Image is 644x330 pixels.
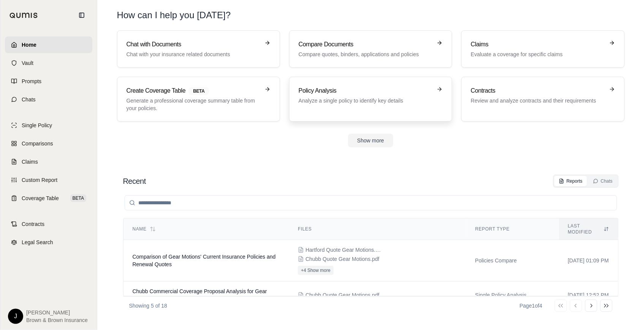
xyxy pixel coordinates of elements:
img: Qumis Logo [9,13,38,18]
button: Chats [589,176,617,186]
h3: Contracts [471,86,604,95]
span: Chubb Quote Gear Motions.pdf [305,291,380,299]
span: Prompts [22,77,41,85]
button: Show more [348,134,393,147]
div: Page 1 of 4 [520,302,543,309]
p: Review and analyze contracts and their requirements [471,97,604,104]
span: Chubb Quote Gear Motions.pdf [305,255,380,263]
h3: Compare Documents [299,40,432,49]
p: Analyze a single policy to identify key details [299,97,432,104]
p: Evaluate a coverage for specific claims [471,51,604,58]
button: +4 Show more [298,266,334,275]
h3: Create Coverage Table [127,86,260,95]
a: Coverage TableBETA [5,190,92,207]
a: Legal Search [5,234,92,251]
button: Reports [554,176,587,186]
button: Collapse sidebar [76,9,88,21]
span: Hartford Quote Gear Motions.pdf [305,246,381,254]
a: Claims [5,153,92,170]
a: Contracts [5,216,92,232]
span: Home [22,41,36,49]
span: BETA [188,87,209,95]
h3: Chat with Documents [127,40,260,49]
div: Reports [559,178,582,184]
span: Contracts [22,220,44,228]
a: Vault [5,55,92,71]
td: Policies Compare [466,240,559,281]
span: Brown & Brown Insurance [26,316,88,324]
td: [DATE] 01:09 PM [559,240,618,281]
span: Coverage Table [22,194,59,202]
span: Single Policy [22,122,52,129]
span: [PERSON_NAME] [26,309,88,316]
span: Chubb Commercial Coverage Proposal Analysis for Gear Motions Inc. [133,288,267,302]
p: Showing 5 of 18 [129,302,167,309]
span: BETA [70,194,86,202]
span: Custom Report [22,176,57,184]
a: Custom Report [5,172,92,188]
a: Home [5,36,92,53]
span: Comparisons [22,140,53,147]
div: J [8,309,23,324]
h1: How can I help you [DATE]? [117,9,625,21]
a: Chats [5,91,92,108]
span: Claims [22,158,38,166]
p: Chat with your insurance related documents [127,51,260,58]
a: Single Policy [5,117,92,134]
h3: Claims [471,40,604,49]
span: Legal Search [22,238,53,246]
td: Single Policy Analysis [466,281,559,309]
a: Comparisons [5,135,92,152]
div: Last modified [568,223,609,235]
span: Comparison of Gear Motions' Current Insurance Policies and Renewal Quotes [133,254,276,267]
p: Generate a professional coverage summary table from your policies. [127,97,260,112]
span: Chats [22,96,36,103]
span: Vault [22,59,33,67]
a: Create Coverage TableBETAGenerate a professional coverage summary table from your policies. [117,77,280,122]
th: Report Type [466,218,559,240]
a: Policy AnalysisAnalyze a single policy to identify key details [289,77,452,122]
td: [DATE] 12:52 PM [559,281,618,309]
th: Files [289,218,466,240]
h3: Policy Analysis [299,86,432,95]
a: Compare DocumentsCompare quotes, binders, applications and policies [289,30,452,68]
a: Prompts [5,73,92,90]
p: Compare quotes, binders, applications and policies [299,51,432,58]
div: Chats [593,178,612,184]
a: Chat with DocumentsChat with your insurance related documents [117,30,280,68]
h2: Recent [123,176,146,186]
div: Name [133,226,280,232]
a: ContractsReview and analyze contracts and their requirements [461,77,624,122]
a: ClaimsEvaluate a coverage for specific claims [461,30,624,68]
